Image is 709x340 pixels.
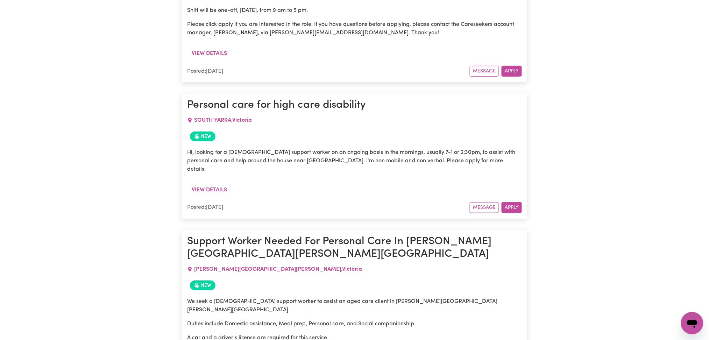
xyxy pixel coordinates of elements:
button: Apply for this job [502,66,522,77]
button: Apply for this job [502,202,522,213]
p: Duties include Domestic assistance, Meal prep, Personal care, and Social companionship. [187,320,522,328]
iframe: Button to launch messaging window [681,312,703,334]
span: SOUTH YARRA , Victoria [194,118,252,123]
div: Posted: [DATE] [187,203,470,212]
p: We seek a [DEMOGRAPHIC_DATA] support worker to assist an aged care client in [PERSON_NAME][GEOGRA... [187,297,522,314]
span: Job posted within the last 30 days [190,281,215,290]
h1: Personal care for high care disability [187,99,522,112]
button: View details [187,183,232,197]
button: View details [187,47,232,60]
button: Message [470,66,499,77]
span: [PERSON_NAME][GEOGRAPHIC_DATA][PERSON_NAME] , Victoria [194,267,362,272]
h1: Support Worker Needed For Personal Care In [PERSON_NAME][GEOGRAPHIC_DATA][PERSON_NAME][GEOGRAPHIC... [187,235,522,261]
button: Message [470,202,499,213]
p: Please click apply if you are interested in the role. If you have questions before applying, plea... [187,20,522,37]
p: Shift will be one-off, [DATE], from 9 am to 5 pm. [187,6,522,15]
div: Posted: [DATE] [187,67,470,76]
p: Hi, looking for a [DEMOGRAPHIC_DATA] support worker on an ongoing basis in the mornings, usually ... [187,148,522,173]
span: Job posted within the last 30 days [190,132,215,141]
